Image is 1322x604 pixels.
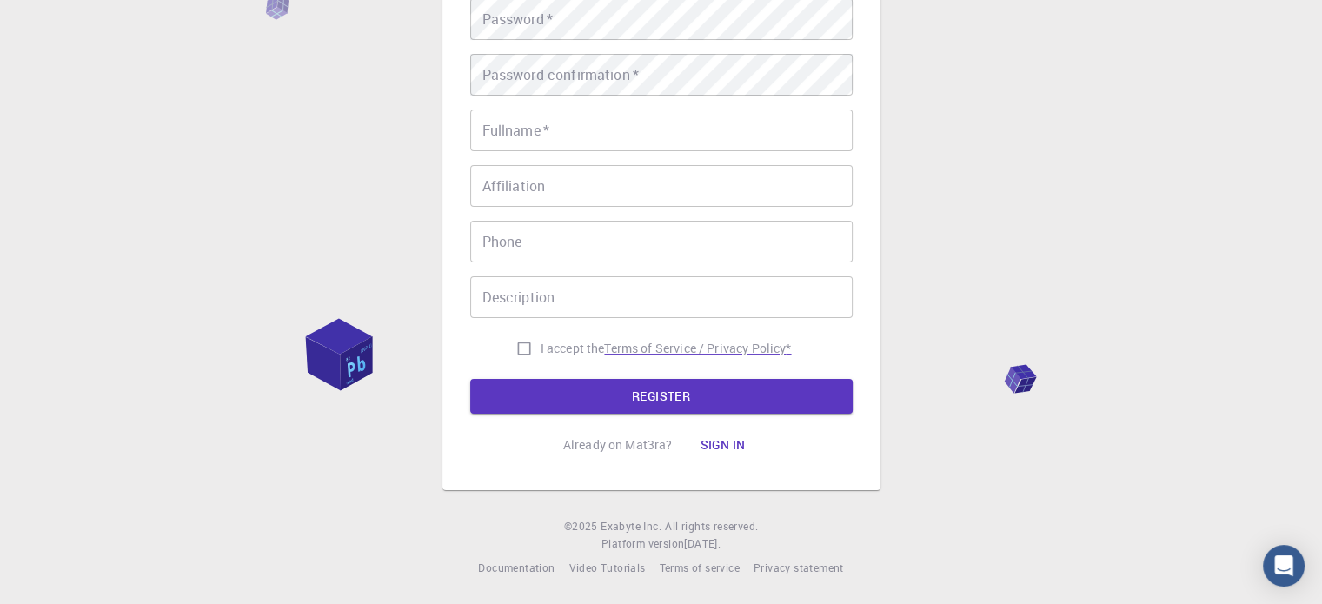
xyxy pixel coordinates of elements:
a: Documentation [478,560,555,577]
span: © 2025 [564,518,601,535]
button: Sign in [686,428,759,462]
span: Terms of service [659,561,739,574]
p: Already on Mat3ra? [563,436,673,454]
a: Terms of Service / Privacy Policy* [604,340,791,357]
a: Video Tutorials [568,560,645,577]
a: Terms of service [659,560,739,577]
span: [DATE] . [684,536,721,550]
a: Exabyte Inc. [601,518,661,535]
a: Privacy statement [754,560,844,577]
span: Platform version [601,535,684,553]
button: REGISTER [470,379,853,414]
div: Open Intercom Messenger [1263,545,1305,587]
span: I accept the [541,340,605,357]
span: Documentation [478,561,555,574]
span: Privacy statement [754,561,844,574]
span: All rights reserved. [665,518,758,535]
p: Terms of Service / Privacy Policy * [604,340,791,357]
span: Video Tutorials [568,561,645,574]
a: [DATE]. [684,535,721,553]
span: Exabyte Inc. [601,519,661,533]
